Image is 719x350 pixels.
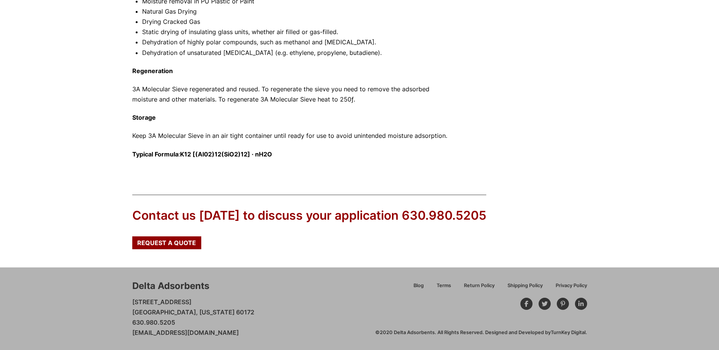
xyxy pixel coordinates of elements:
span: Shipping Policy [508,283,543,288]
a: Privacy Policy [549,281,587,295]
strong: Regeneration [132,67,173,75]
p: [STREET_ADDRESS] [GEOGRAPHIC_DATA], [US_STATE] 60172 630.980.5205 [132,297,254,338]
a: Terms [430,281,457,295]
li: Dehydration of highly polar compounds, such as methanol and [MEDICAL_DATA]. [142,37,448,47]
a: [EMAIL_ADDRESS][DOMAIN_NAME] [132,329,239,336]
span: Blog [414,283,424,288]
a: Blog [407,281,430,295]
a: Shipping Policy [501,281,549,295]
li: Static drying of insulating glass units, whether air filled or gas-filled. [142,27,448,37]
a: Return Policy [457,281,501,295]
span: Return Policy [464,283,495,288]
strong: Storage [132,114,156,121]
span: Request a Quote [137,240,196,246]
span: Terms [437,283,451,288]
strong: Typical Formula [132,150,179,158]
li: Dehydration of unsaturated [MEDICAL_DATA] (e.g. ethylene, propylene, butadiene). [142,48,448,58]
div: ©2020 Delta Adsorbents. All Rights Reserved. Designed and Developed by . [375,329,587,336]
p: Keep 3A Molecular Sieve in an air tight container until ready for use to avoid unintended moistur... [132,131,448,141]
a: Request a Quote [132,236,201,249]
p: 3A Molecular Sieve regenerated and reused. To regenerate the sieve you need to remove the adsorbe... [132,84,448,105]
a: TurnKey Digital [551,330,586,335]
div: Contact us [DATE] to discuss your application 630.980.5205 [132,207,486,224]
div: Delta Adsorbents [132,280,209,292]
p: : [132,149,448,159]
strong: K12 [(Al02)12(SiO2)12] · nH2O [180,150,272,158]
span: Privacy Policy [556,283,587,288]
li: Drying Cracked Gas [142,17,448,27]
li: Natural Gas Drying [142,6,448,17]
